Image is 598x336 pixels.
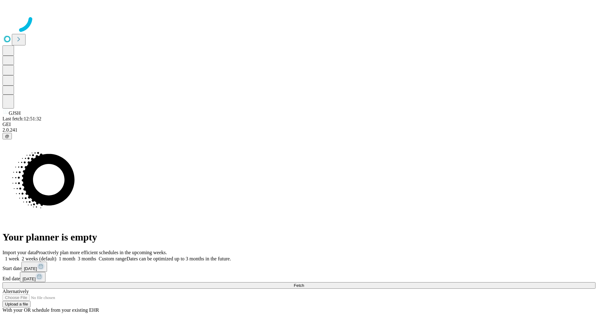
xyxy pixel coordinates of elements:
[2,272,596,282] div: End date
[59,256,75,261] span: 1 month
[9,110,21,116] span: GJSH
[2,262,596,272] div: Start date
[22,256,56,261] span: 2 weeks (default)
[24,266,37,271] span: [DATE]
[2,122,596,127] div: GEI
[22,277,36,281] span: [DATE]
[294,283,304,288] span: Fetch
[20,272,45,282] button: [DATE]
[2,231,596,243] h1: Your planner is empty
[78,256,96,261] span: 3 months
[2,250,36,255] span: Import your data
[5,256,19,261] span: 1 week
[2,307,99,313] span: With your OR schedule from your existing EHR
[2,282,596,289] button: Fetch
[21,262,47,272] button: [DATE]
[126,256,231,261] span: Dates can be optimized up to 3 months in the future.
[2,301,31,307] button: Upload a file
[99,256,126,261] span: Custom range
[2,289,29,294] span: Alternatively
[2,127,596,133] div: 2.0.241
[2,133,12,139] button: @
[2,116,41,121] span: Last fetch: 12:51:32
[5,134,9,138] span: @
[36,250,167,255] span: Proactively plan more efficient schedules in the upcoming weeks.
